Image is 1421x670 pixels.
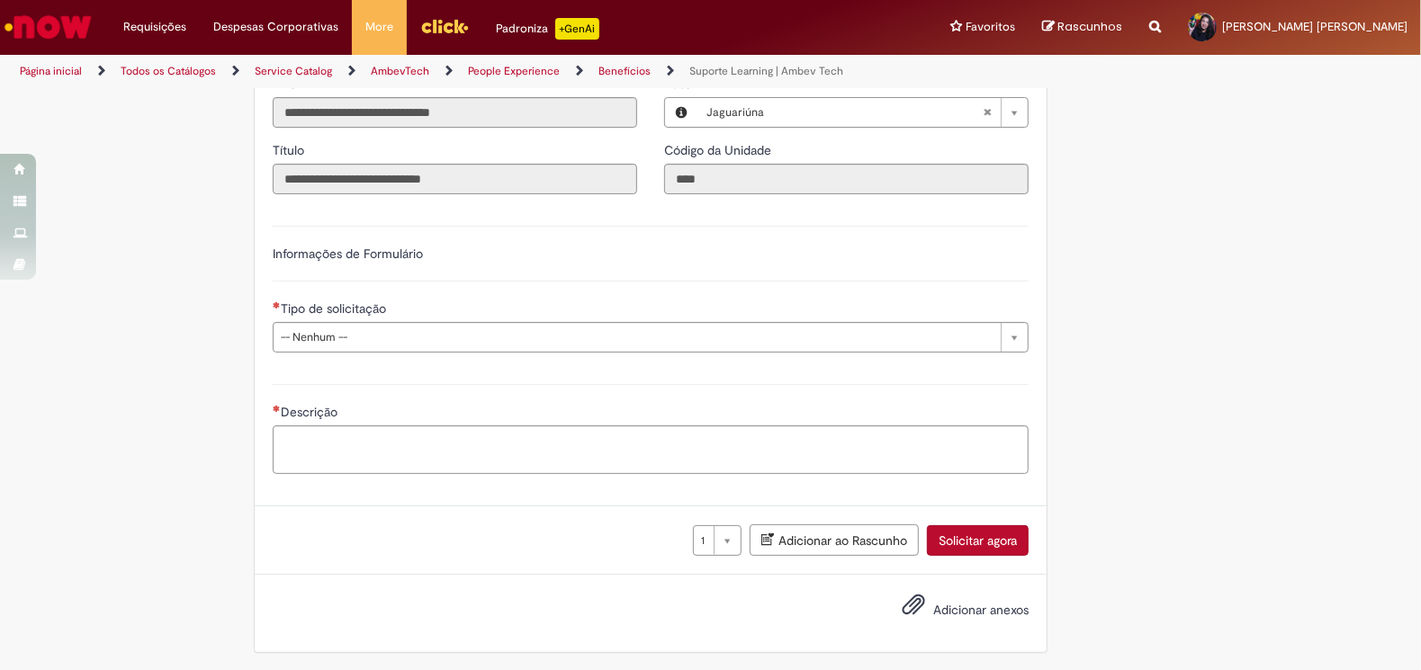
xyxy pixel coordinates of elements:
button: Adicionar ao Rascunho [750,524,919,556]
span: Jaguariúna [706,98,983,127]
span: Despesas Corporativas [213,18,338,36]
input: Código da Unidade [664,164,1029,194]
button: Solicitar agora [927,525,1029,556]
span: Descrição [281,404,341,420]
span: Necessários [273,301,281,308]
span: Somente leitura - Código da Unidade [664,142,775,158]
span: Necessários [273,405,281,412]
button: Adicionar anexos [897,588,930,630]
label: Somente leitura - Título [273,141,308,159]
input: Título [273,164,637,194]
span: Adicionar anexos [933,602,1029,618]
img: ServiceNow [2,9,94,45]
span: 1 [701,526,705,555]
ul: Trilhas de página [13,55,934,88]
label: Informações de Formulário [273,246,423,262]
a: JaguariúnaLimpar campo Local [697,98,1028,127]
input: Email [273,97,637,128]
span: Somente leitura - Título [273,142,308,158]
div: Padroniza [496,18,599,40]
span: Requisições [123,18,186,36]
button: Local, Visualizar este registro Jaguariúna [665,98,697,127]
a: Suporte Learning | Ambev Tech [689,64,843,78]
span: Tipo de solicitação [281,300,390,317]
p: +GenAi [555,18,599,40]
a: Página inicial [20,64,82,78]
span: -- Nenhum -- [281,323,992,352]
img: click_logo_yellow_360x200.png [420,13,469,40]
a: Benefícios [598,64,651,78]
a: AmbevTech [371,64,429,78]
a: People Experience [468,64,560,78]
a: Rascunhos [1042,19,1122,36]
abbr: Limpar campo Local [974,98,1001,127]
a: Service Catalog [255,64,332,78]
span: Rascunhos [1057,18,1122,35]
span: Favoritos [966,18,1015,36]
a: Todos os Catálogos [121,64,216,78]
textarea: Descrição [273,425,1029,474]
span: More [365,18,393,36]
span: [PERSON_NAME] [PERSON_NAME] [1222,19,1408,34]
label: Somente leitura - Código da Unidade [664,141,775,159]
a: 1 [693,525,742,556]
